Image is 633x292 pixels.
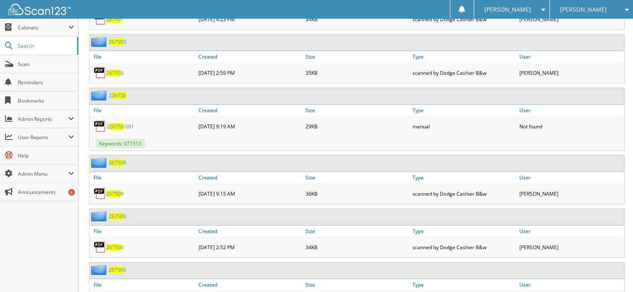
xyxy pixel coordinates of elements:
[96,139,145,148] span: Keywords: 071513
[196,105,303,116] a: Created
[303,185,410,202] div: 36KB
[18,152,74,159] span: Help
[303,105,410,116] a: Size
[18,170,68,177] span: Admin Menu
[517,185,624,202] div: [PERSON_NAME]
[196,239,303,255] div: [DATE] 2:52 PM
[517,239,624,255] div: [PERSON_NAME]
[18,42,73,49] span: Search
[106,190,124,197] a: 267509
[109,38,123,45] span: 26750
[18,61,74,68] span: Scan
[410,279,517,290] a: Type
[94,13,106,25] img: PDF.png
[106,244,121,251] span: 26750
[196,279,303,290] a: Created
[196,11,303,27] div: [DATE] 4:23 PM
[109,213,123,220] span: 26750
[94,66,106,79] img: PDF.png
[109,38,126,45] a: 267503
[106,123,134,130] a: 226750-001
[517,105,624,116] a: User
[89,51,196,62] a: File
[18,134,68,141] span: User Reports
[303,64,410,81] div: 35KB
[109,213,126,220] a: 267500
[303,51,410,62] a: Size
[303,226,410,237] a: Size
[18,79,74,86] span: Reminders
[196,51,303,62] a: Created
[410,226,517,237] a: Type
[109,123,124,130] span: 26750
[8,4,71,15] img: scan123-logo-white.svg
[303,118,410,135] div: 29KB
[196,172,303,183] a: Created
[106,244,124,251] a: 267500
[196,185,303,202] div: [DATE] 9:15 AM
[517,279,624,290] a: User
[18,97,74,104] span: Bookmarks
[560,7,607,12] span: [PERSON_NAME]
[410,11,517,27] div: scanned by Dodge Cashier B&w
[517,172,624,183] a: User
[410,51,517,62] a: Type
[106,16,121,23] span: 26750
[94,187,106,200] img: PDF.png
[303,11,410,27] div: 34KB
[91,90,109,101] img: folder2.png
[517,226,624,237] a: User
[89,105,196,116] a: File
[109,159,123,166] span: 26750
[89,279,196,290] a: File
[91,37,109,47] img: folder2.png
[410,185,517,202] div: scanned by Dodge Cashier B&w
[591,252,633,292] iframe: Chat Widget
[89,172,196,183] a: File
[303,239,410,255] div: 34KB
[517,51,624,62] a: User
[106,16,124,23] a: 267501
[196,64,303,81] div: [DATE] 2:59 PM
[106,69,121,76] span: 26750
[410,105,517,116] a: Type
[106,69,124,76] a: 267503
[410,64,517,81] div: scanned by Dodge Cashier B&w
[18,115,68,123] span: Admin Reports
[196,118,303,135] div: [DATE] 9:19 AM
[517,64,624,81] div: [PERSON_NAME]
[517,11,624,27] div: [PERSON_NAME]
[112,92,126,99] span: 26750
[94,120,106,133] img: PDF.png
[109,266,123,273] span: 26750
[91,211,109,221] img: folder2.png
[94,241,106,253] img: PDF.png
[484,7,531,12] span: [PERSON_NAME]
[68,189,75,196] div: 6
[89,226,196,237] a: File
[410,118,517,135] div: manual
[91,265,109,275] img: folder2.png
[410,172,517,183] a: Type
[109,266,126,273] a: 267505
[109,159,126,166] a: 267509
[196,226,303,237] a: Created
[303,172,410,183] a: Size
[106,190,121,197] span: 26750
[18,189,74,196] span: Announcements
[91,157,109,168] img: folder2.png
[109,92,126,99] a: 226750
[410,239,517,255] div: scanned by Dodge Cashier B&w
[517,118,624,135] div: Not found
[303,279,410,290] a: Size
[18,24,68,31] span: Cabinets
